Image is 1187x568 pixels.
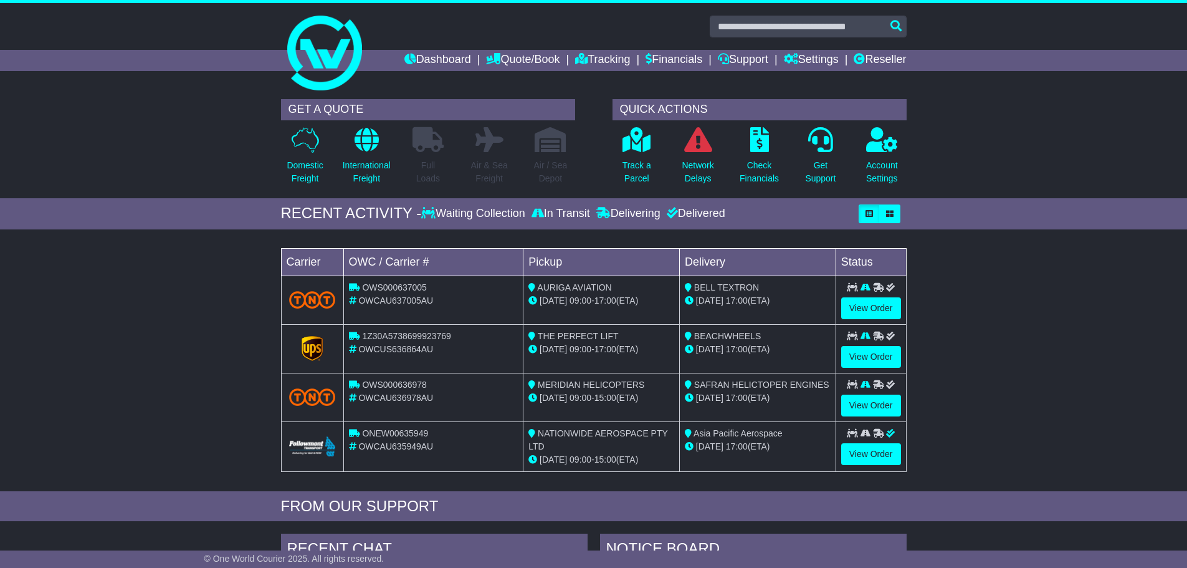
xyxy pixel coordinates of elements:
[613,99,907,120] div: QUICK ACTIONS
[739,127,779,192] a: CheckFinancials
[412,159,444,185] p: Full Loads
[523,248,680,276] td: Pickup
[540,344,567,354] span: [DATE]
[841,346,901,368] a: View Order
[622,159,651,185] p: Track a Parcel
[696,296,723,306] span: [DATE]
[362,428,428,438] span: ONEW00635949
[805,159,836,185] p: Get Support
[681,127,714,192] a: NetworkDelays
[694,380,829,390] span: SAFRAN HELICTOPER ENGINES
[685,440,831,453] div: (ETA)
[540,393,567,403] span: [DATE]
[664,207,725,221] div: Delivered
[540,455,567,465] span: [DATE]
[358,393,433,403] span: OWCAU636978AU
[804,127,836,192] a: GetSupport
[682,159,713,185] p: Network Delays
[726,344,748,354] span: 17:00
[528,428,667,451] span: NATIONWIDE AEROSPACE PTY LTD
[286,127,323,192] a: DomesticFreight
[726,393,748,403] span: 17:00
[343,248,523,276] td: OWC / Carrier #
[302,336,323,361] img: GetCarrierServiceLogo
[841,395,901,416] a: View Order
[841,443,901,465] a: View Order
[575,50,630,71] a: Tracking
[570,455,591,465] span: 09:00
[866,159,898,185] p: Account Settings
[471,159,508,185] p: Air & Sea Freight
[841,297,901,319] a: View Order
[594,344,616,354] span: 17:00
[362,380,427,390] span: OWS000636978
[694,428,782,438] span: Asia Pacific Aerospace
[528,207,593,221] div: In Transit
[685,392,831,405] div: (ETA)
[287,159,323,185] p: Domestic Freight
[281,498,907,516] div: FROM OUR SUPPORT
[358,344,433,354] span: OWCUS636864AU
[718,50,768,71] a: Support
[696,393,723,403] span: [DATE]
[362,282,427,292] span: OWS000637005
[486,50,560,71] a: Quote/Book
[685,343,831,356] div: (ETA)
[204,554,384,564] span: © One World Courier 2025. All rights reserved.
[421,207,528,221] div: Waiting Collection
[740,159,779,185] p: Check Financials
[289,436,336,457] img: Followmont_Transport.png
[600,534,907,567] div: NOTICE BOARD
[289,388,336,405] img: TNT_Domestic.png
[646,50,702,71] a: Financials
[679,248,836,276] td: Delivery
[854,50,906,71] a: Reseller
[694,331,761,341] span: BEACHWHEELS
[358,441,433,451] span: OWCAU635949AU
[836,248,906,276] td: Status
[281,205,422,223] div: RECENT ACTIVITY -
[594,296,616,306] span: 17:00
[726,296,748,306] span: 17:00
[593,207,664,221] div: Delivering
[696,344,723,354] span: [DATE]
[289,291,336,308] img: TNT_Domestic.png
[538,380,644,390] span: MERIDIAN HELICOPTERS
[537,282,611,292] span: AURIGA AVIATION
[281,99,575,120] div: GET A QUOTE
[594,393,616,403] span: 15:00
[281,534,588,567] div: RECENT CHAT
[540,296,567,306] span: [DATE]
[528,453,674,466] div: - (ETA)
[404,50,471,71] a: Dashboard
[570,393,591,403] span: 09:00
[622,127,652,192] a: Track aParcel
[784,50,839,71] a: Settings
[362,331,450,341] span: 1Z30A5738699923769
[528,294,674,307] div: - (ETA)
[685,294,831,307] div: (ETA)
[865,127,899,192] a: AccountSettings
[726,441,748,451] span: 17:00
[594,455,616,465] span: 15:00
[528,343,674,356] div: - (ETA)
[342,127,391,192] a: InternationalFreight
[538,331,619,341] span: THE PERFECT LIFT
[281,248,343,276] td: Carrier
[358,296,433,306] span: OWCAU637005AU
[528,392,674,405] div: - (ETA)
[570,344,591,354] span: 09:00
[534,159,568,185] p: Air / Sea Depot
[343,159,391,185] p: International Freight
[696,441,723,451] span: [DATE]
[694,282,759,292] span: BELL TEXTRON
[570,296,591,306] span: 09:00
